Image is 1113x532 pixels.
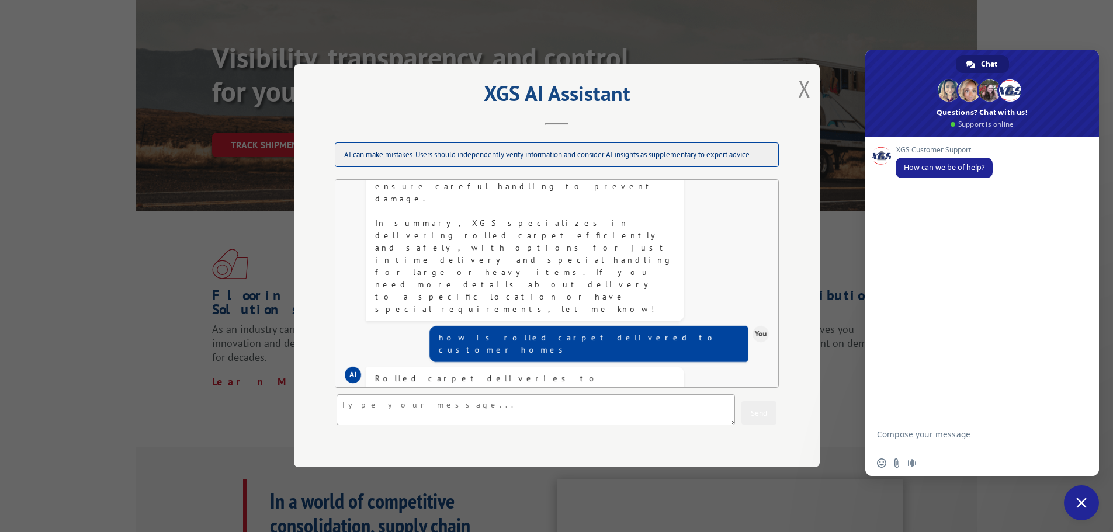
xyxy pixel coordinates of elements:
button: Send [741,402,776,425]
span: XGS Customer Support [896,146,993,154]
div: AI [345,367,361,383]
span: Insert an emoji [877,458,886,468]
textarea: Compose your message... [877,429,1062,450]
span: How can we be of help? [904,162,984,172]
span: Chat [981,55,997,73]
div: You [753,326,769,342]
span: Audio message [907,458,917,468]
h2: XGS AI Assistant [323,85,790,107]
div: AI can make mistakes. Users should independently verify information and consider AI insights as s... [335,143,779,168]
span: Send a file [892,458,902,468]
div: Chat [956,55,1009,73]
div: how is rolled carpet delivered to customer homes [439,332,738,356]
button: Close modal [798,73,811,104]
div: Close chat [1064,485,1099,520]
